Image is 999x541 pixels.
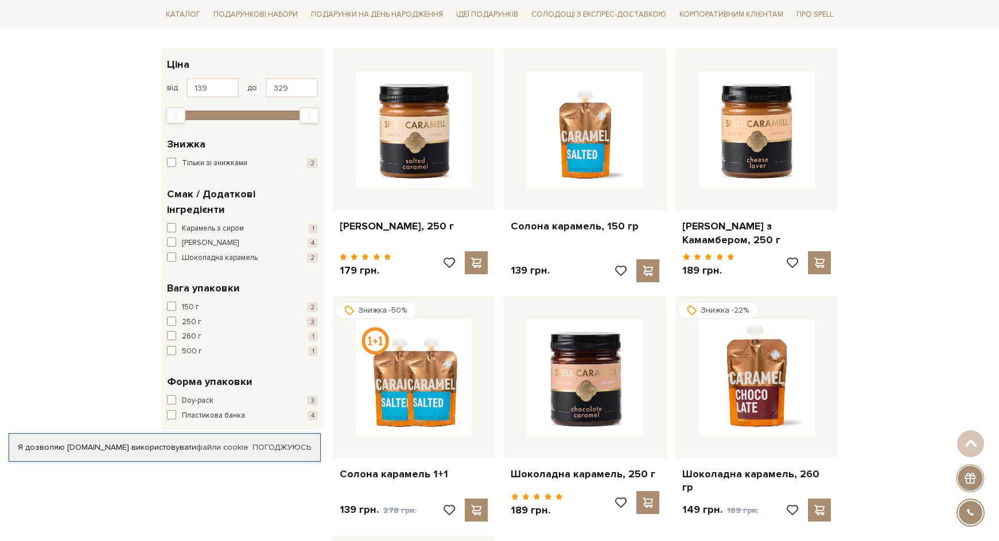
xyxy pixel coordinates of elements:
span: 250 г [182,317,201,328]
span: від [167,83,178,93]
span: Карамель з сиром [182,223,244,235]
a: Солона карамель 1+1 [340,468,488,481]
span: до [247,83,257,93]
button: Пластикова банка 4 [167,410,318,422]
a: Шоколадна карамель, 250 г [511,468,659,481]
div: Знижка -22% [678,302,759,319]
span: Ціна [167,57,189,72]
p: 179 грн. [340,264,392,277]
a: [PERSON_NAME], 250 г [340,220,488,233]
p: 189 грн. [682,264,734,277]
button: Тільки зі знижками 2 [167,158,318,169]
p: 139 грн. [340,503,417,517]
img: Солона карамель 1+1 [356,319,472,435]
a: [PERSON_NAME] з Камамбером, 250 г [682,220,831,247]
button: 250 г 3 [167,317,318,328]
a: файли cookie [196,442,248,452]
span: 2 [307,302,318,312]
button: 150 г 2 [167,302,318,313]
a: Про Spell [792,6,838,24]
button: Doy-pack 3 [167,395,318,407]
img: Шоколадна карамель, 260 гр [698,319,815,435]
input: Ціна [186,78,239,98]
img: Солона карамель, 150 гр [527,71,643,188]
button: Карамель з сиром 1 [167,223,318,235]
a: Подарункові набори [209,6,302,24]
span: Смак / Додаткові інгредієнти [167,186,315,217]
a: Корпоративним клієнтам [675,6,788,24]
span: 4 [308,411,318,421]
span: 278 грн. [383,505,417,515]
div: Я дозволяю [DOMAIN_NAME] використовувати [9,442,320,453]
span: Тільки зі знижками [182,158,247,169]
a: Погоджуюсь [252,442,311,453]
span: 500 г [182,346,202,357]
p: 189 грн. [511,504,563,517]
span: 189 грн. [727,505,759,515]
span: Пластикова банка [182,410,245,422]
span: [PERSON_NAME] [182,238,239,249]
div: Max [300,107,319,123]
span: 1 [309,332,318,341]
span: Знижка [167,137,205,152]
span: 1 [309,347,318,356]
span: 4 [308,238,318,248]
span: Форма упаковки [167,374,252,390]
a: Подарунки на День народження [306,6,448,24]
button: [PERSON_NAME] 4 [167,238,318,249]
span: Вага упаковки [167,281,240,296]
button: 260 г 1 [167,331,318,342]
span: 2 [307,158,318,168]
span: Doy-pack [182,395,213,407]
a: Солодощі з експрес-доставкою [527,5,671,24]
span: 1 [309,224,318,233]
button: Шоколадна карамель 2 [167,252,318,264]
div: Min [166,107,185,123]
a: Каталог [161,6,205,24]
a: Солона карамель, 150 гр [511,220,659,233]
p: 149 грн. [682,503,759,517]
span: 3 [307,317,318,327]
span: 150 г [182,302,199,313]
span: 260 г [182,331,201,342]
span: Шоколадна карамель [182,252,258,264]
button: 500 г 1 [167,346,318,357]
span: 2 [307,253,318,263]
a: Шоколадна карамель, 260 гр [682,468,831,495]
p: 139 грн. [511,264,550,277]
a: Ідеї подарунків [452,6,523,24]
span: 3 [307,396,318,406]
div: Знижка -50% [335,302,417,319]
input: Ціна [266,78,318,98]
